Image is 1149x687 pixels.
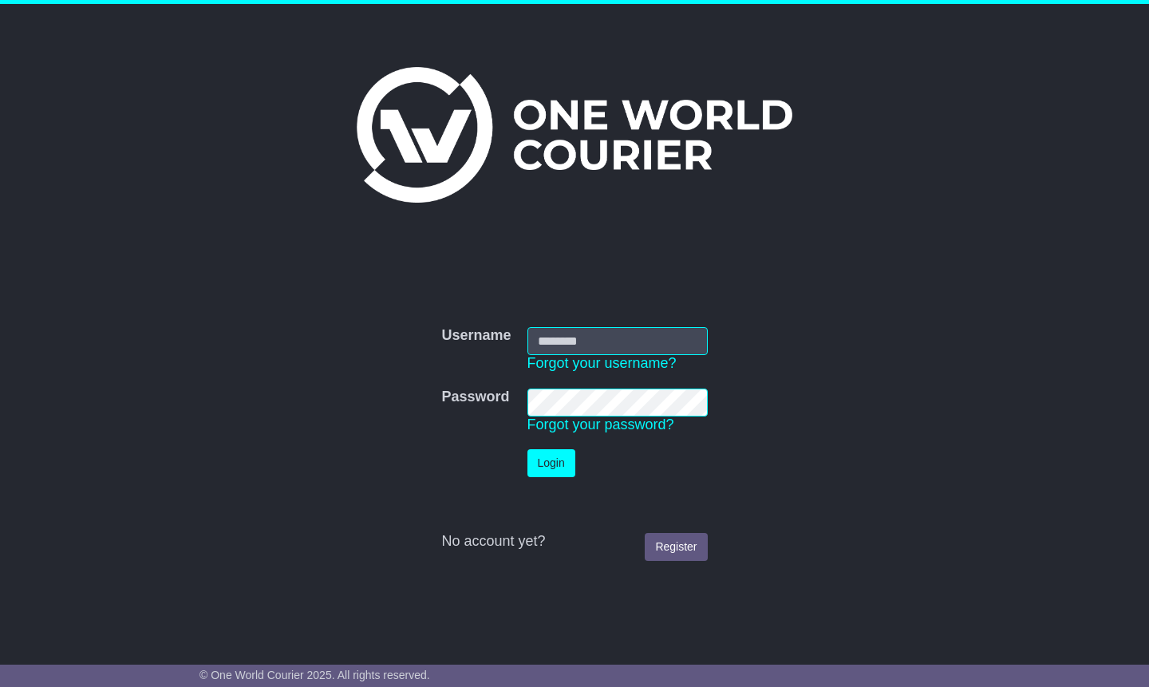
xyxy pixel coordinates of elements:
[441,389,509,406] label: Password
[441,533,707,551] div: No account yet?
[527,355,677,371] a: Forgot your username?
[645,533,707,561] a: Register
[441,327,511,345] label: Username
[357,67,792,203] img: One World
[199,669,430,681] span: © One World Courier 2025. All rights reserved.
[527,449,575,477] button: Login
[527,417,674,432] a: Forgot your password?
